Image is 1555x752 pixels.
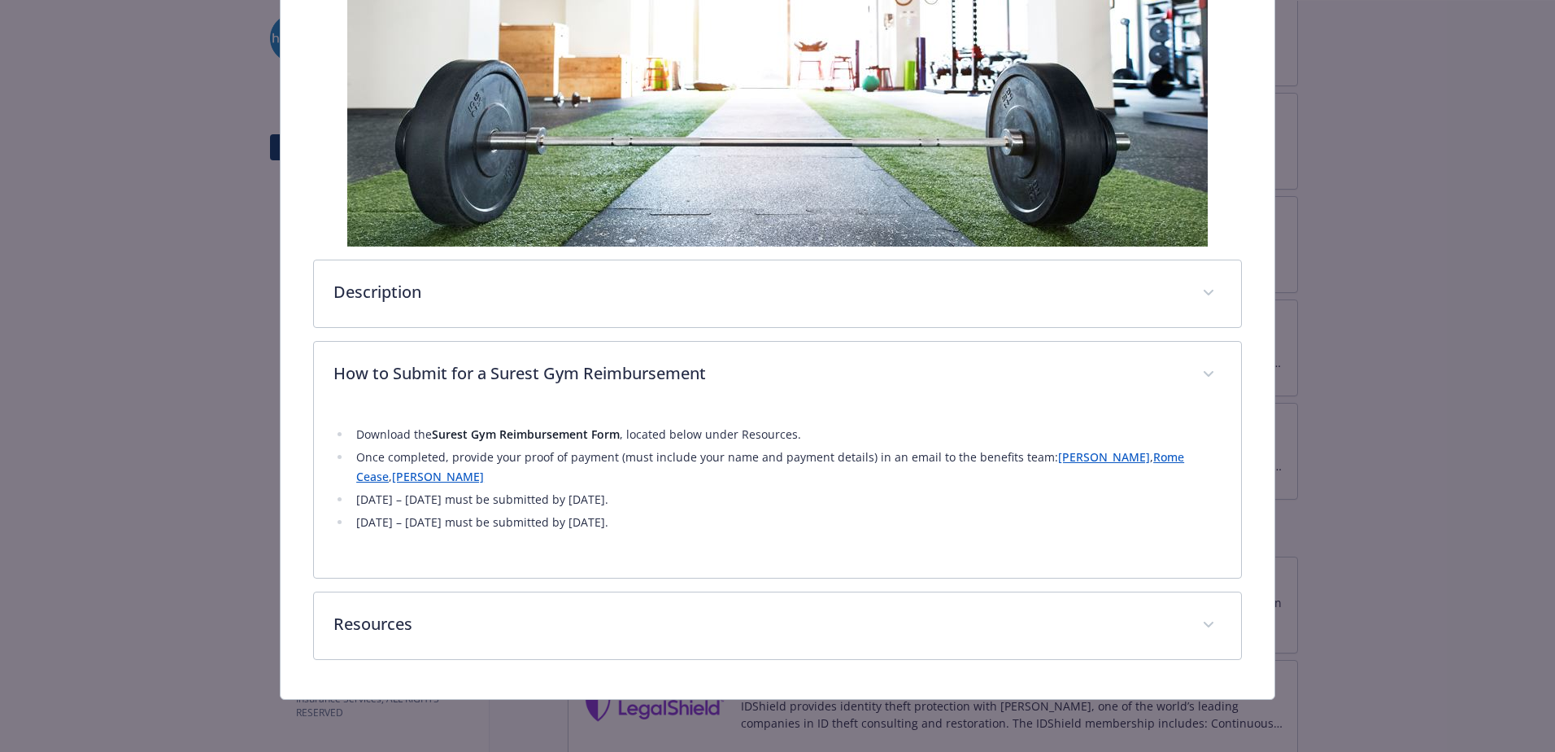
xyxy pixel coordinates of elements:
[314,260,1241,327] div: Description
[392,469,484,484] a: [PERSON_NAME]
[333,612,1183,636] p: Resources
[333,280,1183,304] p: Description
[314,592,1241,659] div: Resources
[314,342,1241,409] div: How to Submit for a Surest Gym Reimbursement
[351,513,1222,532] li: [DATE] – [DATE] must be submitted by [DATE].
[333,361,1183,386] p: How to Submit for a Surest Gym Reimbursement
[351,448,1222,487] li: Once completed, provide your proof of payment (must include your name and payment details) in an ...
[351,490,1222,509] li: [DATE] – [DATE] must be submitted by [DATE].
[351,425,1222,444] li: Download the , located below under Resources.
[1058,449,1150,465] a: [PERSON_NAME]
[432,426,620,442] strong: Surest Gym Reimbursement Form
[314,409,1241,578] div: How to Submit for a Surest Gym Reimbursement
[356,449,1184,484] a: Rome Cease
